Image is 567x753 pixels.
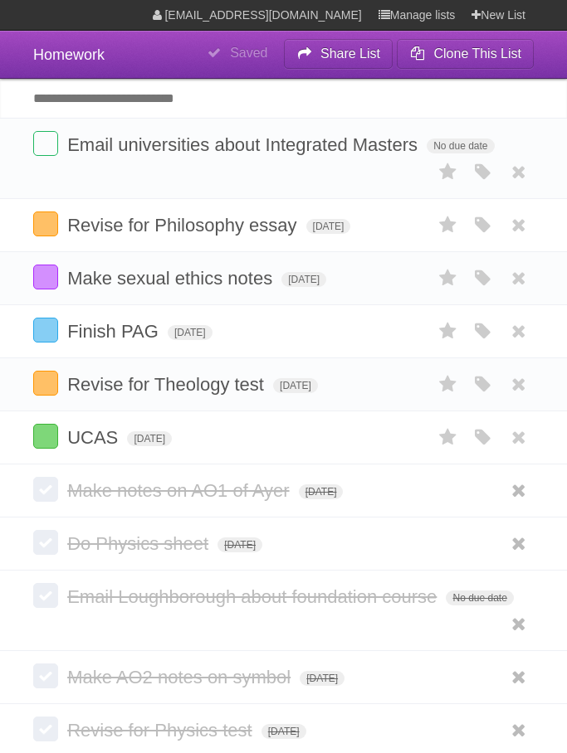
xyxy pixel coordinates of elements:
label: Done [33,371,58,396]
span: [DATE] [218,537,262,552]
span: No due date [446,590,513,605]
span: [DATE] [168,325,213,340]
button: Clone This List [397,39,534,69]
span: [DATE] [273,378,318,393]
label: Done [33,530,58,555]
label: Done [33,477,58,502]
label: Star task [433,265,464,292]
label: Done [33,663,58,688]
span: Finish PAG [67,321,163,342]
span: [DATE] [299,484,344,499]
span: Revise for Philosophy essay [67,215,301,236]
label: Star task [433,158,464,186]
label: Done [33,211,58,236]
span: Make AO2 notes on symbol [67,667,295,687]
label: Done [33,717,58,741]
span: Make sexual ethics notes [67,268,276,289]
span: [DATE] [281,272,326,287]
span: Do Physics sheet [67,533,213,554]
label: Done [33,131,58,156]
label: Done [33,318,58,342]
b: Clone This List [433,46,521,61]
label: Star task [433,371,464,398]
b: Share List [320,46,380,61]
label: Done [33,583,58,608]
label: Star task [433,424,464,451]
span: Homework [33,46,105,63]
button: Share List [284,39,393,69]
span: UCAS [67,427,122,448]
label: Star task [433,318,464,345]
label: Star task [433,211,464,239]
span: Email universities about Integrated Masters [67,134,422,155]
span: [DATE] [127,431,172,446]
span: Email Loughborough about foundation course [67,586,441,607]
b: Saved [230,46,267,60]
span: Revise for Theology test [67,374,268,395]
label: Done [33,265,58,289]
span: Make notes on AO1 of Ayer [67,480,293,501]
span: [DATE] [306,219,351,234]
span: No due date [427,138,494,153]
span: [DATE] [300,671,345,686]
span: Revise for Physics test [67,720,257,741]
label: Done [33,424,58,449]
span: [DATE] [262,724,306,739]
